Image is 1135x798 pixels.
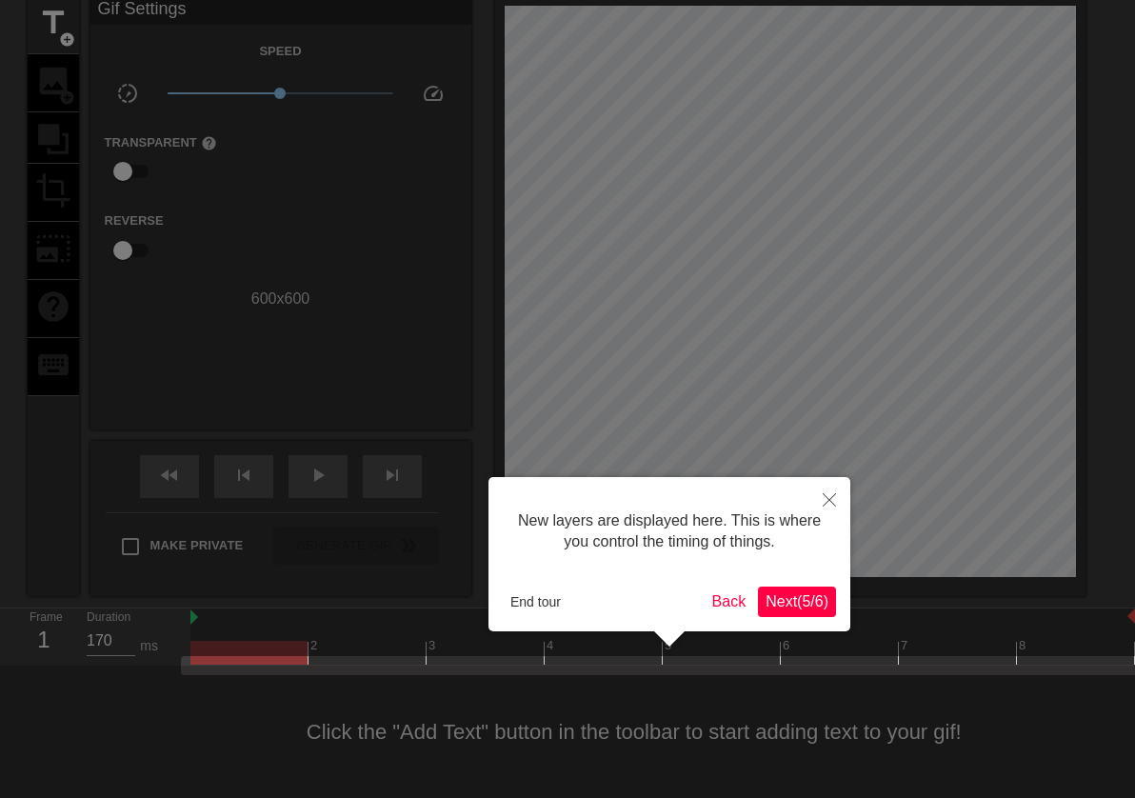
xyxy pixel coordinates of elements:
div: New layers are displayed here. This is where you control the timing of things. [503,491,836,572]
button: Close [808,477,850,521]
button: End tour [503,588,568,616]
button: Back [705,587,754,617]
span: Next ( 5 / 6 ) [766,593,828,609]
button: Next [758,587,836,617]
